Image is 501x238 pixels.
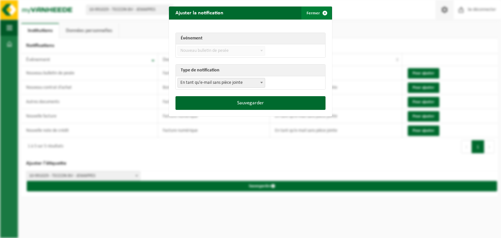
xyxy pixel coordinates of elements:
button: Fermer [301,7,331,20]
font: Ajuster la notification [175,10,223,16]
span: En tant qu'e-mail sans pièce jointe [178,78,265,87]
span: En tant qu'e-mail sans pièce jointe [177,78,265,88]
font: Événement [181,36,203,41]
font: Sauvegarder [237,100,264,106]
font: Nouveau bulletin de pesée [180,48,229,53]
button: Sauvegarder [175,96,326,110]
font: Fermer [307,11,320,15]
font: Type de notification [181,67,220,72]
span: Nouveau bulletin de pesée [177,46,265,56]
span: Nouveau bulletin de pesée [178,46,265,55]
font: En tant qu'e-mail sans pièce jointe [180,80,243,85]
